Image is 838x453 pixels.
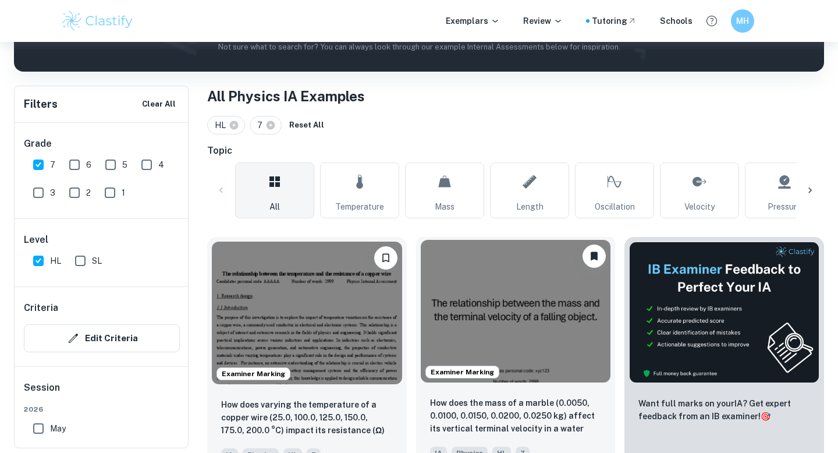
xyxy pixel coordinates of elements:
[523,15,563,27] p: Review
[684,200,715,213] span: Velocity
[660,15,693,27] a: Schools
[24,381,180,404] h6: Session
[23,41,815,53] p: Not sure what to search for? You can always look through our example Internal Assessments below f...
[257,119,268,132] span: 7
[702,11,722,31] button: Help and Feedback
[421,240,611,383] img: Physics IA example thumbnail: How does the mass of a marble (0.0050, 0
[207,116,245,135] div: HL
[374,246,397,270] button: Bookmark
[92,254,102,267] span: SL
[61,9,134,33] img: Clastify logo
[212,242,402,384] img: Physics IA example thumbnail: How does varying the temperature of a co
[217,369,290,379] span: Examiner Marking
[446,15,500,27] p: Exemplars
[731,9,754,33] button: MH
[139,95,179,113] button: Clear All
[86,186,91,199] span: 2
[50,158,55,171] span: 7
[24,233,180,247] h6: Level
[122,186,125,199] span: 1
[215,119,231,132] span: HL
[24,404,180,415] span: 2026
[221,398,393,438] p: How does varying the temperature of a copper wire (25.0, 100.0, 125.0, 150.0, 175.0, 200.0 °C) im...
[86,158,91,171] span: 6
[50,186,55,199] span: 3
[435,200,454,213] span: Mass
[122,158,127,171] span: 5
[430,397,602,436] p: How does the mass of a marble (0.0050, 0.0100, 0.0150, 0.0200, 0.0250 kg) affect its vertical ter...
[638,397,810,423] p: Want full marks on your IA ? Get expert feedback from an IB examiner!
[595,200,635,213] span: Oscillation
[207,86,824,107] h1: All Physics IA Examples
[269,200,280,213] span: All
[426,367,499,377] span: Examiner Marking
[592,15,637,27] a: Tutoring
[250,116,282,135] div: 7
[50,254,61,267] span: HL
[24,96,58,112] h6: Filters
[629,242,819,383] img: Thumbnail
[24,301,58,315] h6: Criteria
[583,245,606,268] button: Unbookmark
[736,15,750,27] h6: MH
[768,200,801,213] span: Pressure
[50,422,66,435] span: May
[761,412,770,421] span: 🎯
[286,116,327,134] button: Reset All
[158,158,164,171] span: 4
[24,137,180,151] h6: Grade
[335,200,384,213] span: Temperature
[516,200,544,213] span: Length
[207,144,824,158] h6: Topic
[24,324,180,352] button: Edit Criteria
